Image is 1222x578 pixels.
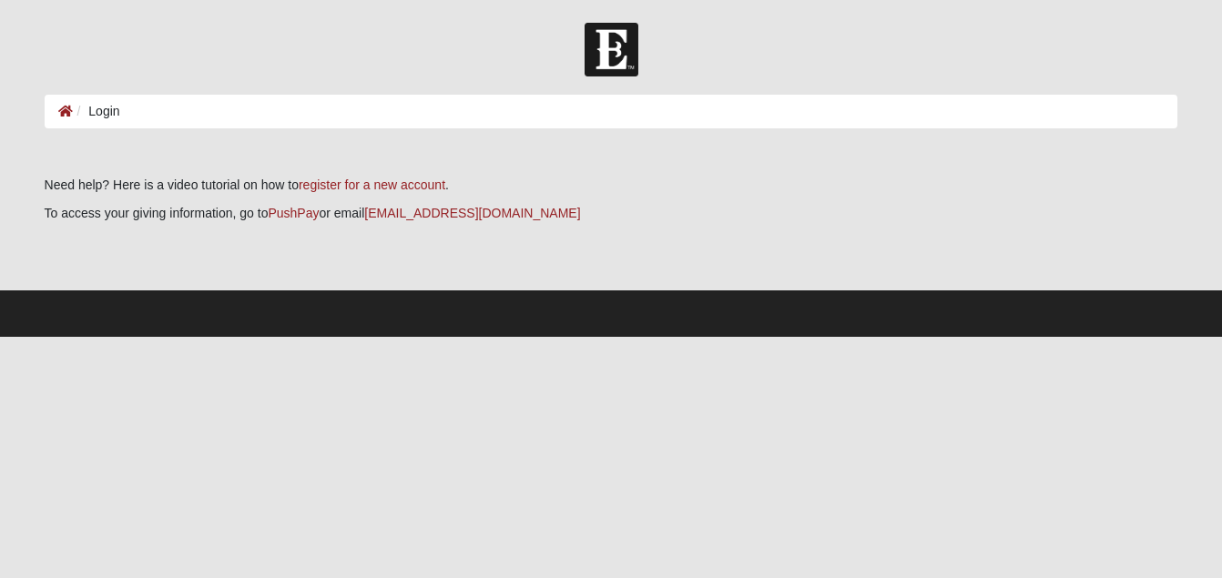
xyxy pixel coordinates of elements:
[45,204,1178,223] p: To access your giving information, go to or email
[585,23,638,76] img: Church of Eleven22 Logo
[73,102,120,121] li: Login
[364,206,580,220] a: [EMAIL_ADDRESS][DOMAIN_NAME]
[45,176,1178,195] p: Need help? Here is a video tutorial on how to .
[299,177,445,192] a: register for a new account
[268,206,319,220] a: PushPay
